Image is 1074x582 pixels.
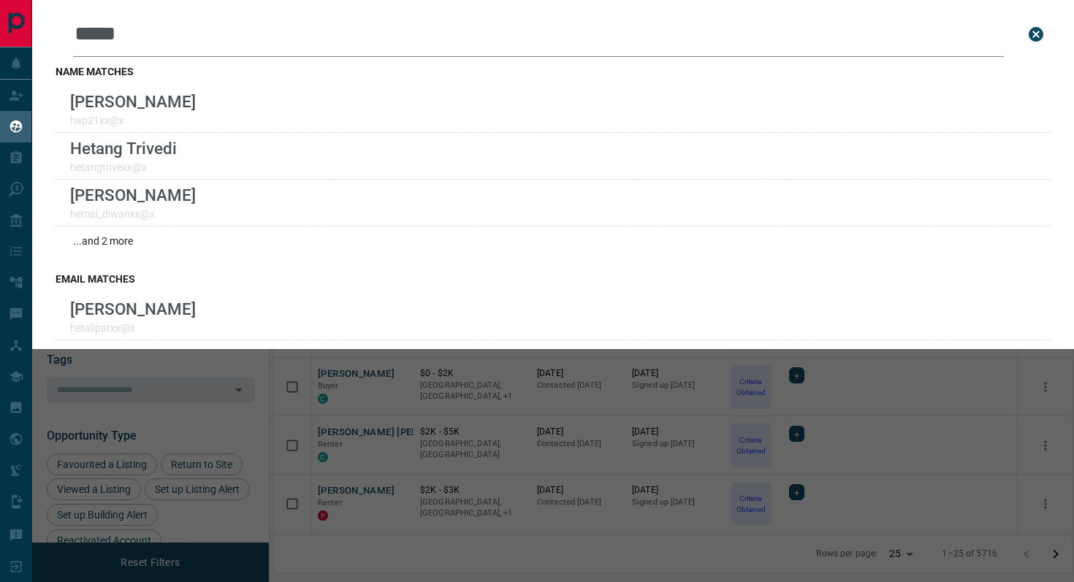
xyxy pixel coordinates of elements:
[70,346,177,365] p: Hetang Trivedi
[56,66,1051,77] h3: name matches
[56,273,1051,285] h3: email matches
[70,161,177,173] p: hetangtrivexx@x
[70,139,177,158] p: Hetang Trivedi
[70,299,196,318] p: [PERSON_NAME]
[70,322,196,334] p: hetalipatxx@x
[1021,20,1051,49] button: close search bar
[70,208,196,220] p: hemal_diwanxx@x
[56,226,1051,256] div: ...and 2 more
[70,185,196,204] p: [PERSON_NAME]
[70,115,196,126] p: hap21xx@x
[70,92,196,111] p: [PERSON_NAME]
